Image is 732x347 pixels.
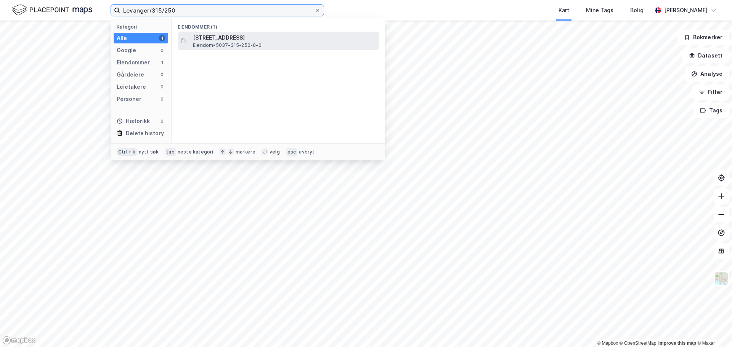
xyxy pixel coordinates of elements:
[193,33,376,42] span: [STREET_ADDRESS]
[117,117,150,126] div: Historikk
[159,72,165,78] div: 0
[159,59,165,66] div: 1
[12,3,92,17] img: logo.f888ab2527a4732fd821a326f86c7f29.svg
[117,94,141,104] div: Personer
[117,24,168,30] div: Kategori
[193,42,262,48] span: Eiendom • 5037-315-250-0-0
[2,336,36,345] a: Mapbox homepage
[664,6,708,15] div: [PERSON_NAME]
[586,6,613,15] div: Mine Tags
[299,149,315,155] div: avbryt
[630,6,644,15] div: Bolig
[694,310,732,347] iframe: Chat Widget
[559,6,569,15] div: Kart
[159,118,165,124] div: 0
[117,70,144,79] div: Gårdeiere
[117,148,137,156] div: Ctrl + k
[117,82,146,91] div: Leietakere
[117,46,136,55] div: Google
[165,148,176,156] div: tab
[682,48,729,63] button: Datasett
[120,5,315,16] input: Søk på adresse, matrikkel, gårdeiere, leietakere eller personer
[677,30,729,45] button: Bokmerker
[692,85,729,100] button: Filter
[178,149,213,155] div: neste kategori
[159,84,165,90] div: 0
[286,148,298,156] div: esc
[139,149,159,155] div: nytt søk
[597,341,618,346] a: Mapbox
[685,66,729,82] button: Analyse
[159,47,165,53] div: 0
[714,271,729,286] img: Z
[159,96,165,102] div: 0
[694,310,732,347] div: Kontrollprogram for chat
[172,18,385,32] div: Eiendommer (1)
[620,341,657,346] a: OpenStreetMap
[693,103,729,118] button: Tags
[159,35,165,41] div: 1
[117,34,127,43] div: Alle
[236,149,255,155] div: markere
[658,341,696,346] a: Improve this map
[126,129,164,138] div: Delete history
[117,58,150,67] div: Eiendommer
[270,149,280,155] div: velg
